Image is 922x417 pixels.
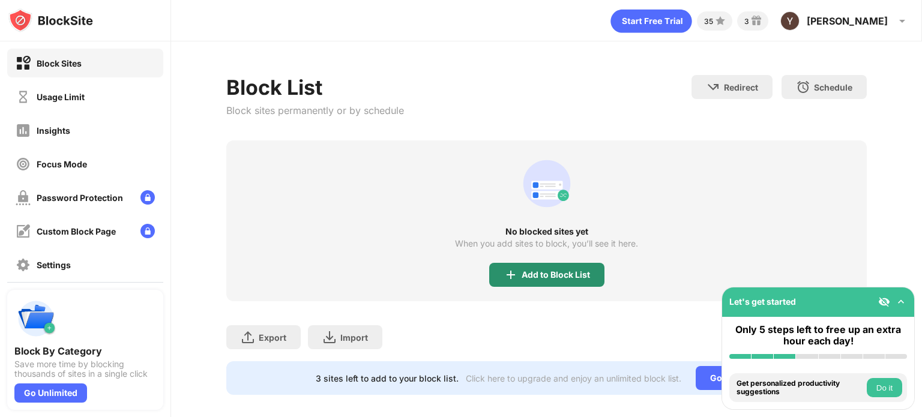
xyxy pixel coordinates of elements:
div: Block By Category [14,345,156,357]
img: points-small.svg [713,14,728,28]
div: animation [518,155,576,212]
img: focus-off.svg [16,157,31,172]
img: lock-menu.svg [140,224,155,238]
div: Go Unlimited [14,383,87,403]
div: Custom Block Page [37,226,116,236]
button: Do it [867,378,902,397]
div: Block List [226,75,404,100]
div: Only 5 steps left to free up an extra hour each day! [729,324,907,347]
div: 35 [704,17,713,26]
div: Let's get started [729,296,796,307]
div: Block Sites [37,58,82,68]
img: block-on.svg [16,56,31,71]
div: When you add sites to block, you’ll see it here. [455,239,638,248]
div: 3 sites left to add to your block list. [316,373,459,383]
img: reward-small.svg [749,14,764,28]
img: lock-menu.svg [140,190,155,205]
img: ACg8ocKH1_MAvSOFULHfBS2nNW5PGQCg0cw4Jr5GGzAI4avs-UlLdA=s96-c [780,11,800,31]
div: Save more time by blocking thousands of sites in a single click [14,359,156,379]
div: Get personalized productivity suggestions [737,379,864,397]
div: Focus Mode [37,159,87,169]
img: eye-not-visible.svg [878,296,890,308]
div: Usage Limit [37,92,85,102]
div: Export [259,332,286,343]
div: animation [610,9,692,33]
img: time-usage-off.svg [16,89,31,104]
img: customize-block-page-off.svg [16,224,31,239]
div: Import [340,332,368,343]
div: No blocked sites yet [226,227,867,236]
img: insights-off.svg [16,123,31,138]
div: Password Protection [37,193,123,203]
div: Click here to upgrade and enjoy an unlimited block list. [466,373,681,383]
div: Schedule [814,82,852,92]
div: Add to Block List [522,270,590,280]
img: settings-off.svg [16,257,31,272]
div: Insights [37,125,70,136]
div: Block sites permanently or by schedule [226,104,404,116]
img: push-categories.svg [14,297,58,340]
div: Settings [37,260,71,270]
div: [PERSON_NAME] [807,15,888,27]
div: 3 [744,17,749,26]
div: Redirect [724,82,758,92]
img: logo-blocksite.svg [8,8,93,32]
img: omni-setup-toggle.svg [895,296,907,308]
div: Go Unlimited [696,366,778,390]
img: password-protection-off.svg [16,190,31,205]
